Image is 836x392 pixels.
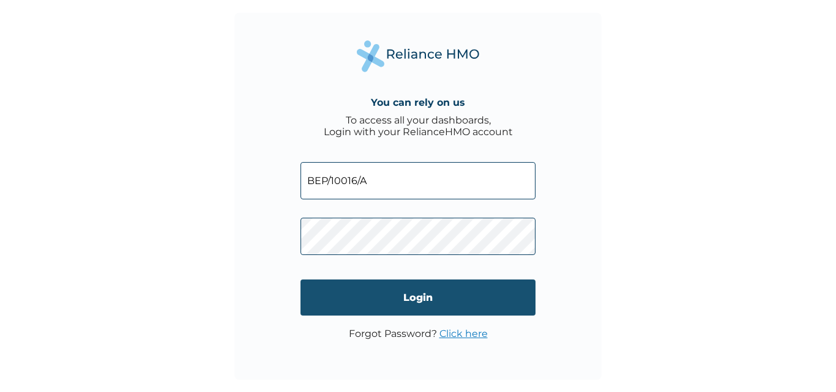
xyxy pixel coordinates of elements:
[357,40,479,72] img: Reliance Health's Logo
[439,328,488,339] a: Click here
[349,328,488,339] p: Forgot Password?
[371,97,465,108] h4: You can rely on us
[324,114,513,138] div: To access all your dashboards, Login with your RelianceHMO account
[300,279,536,316] input: Login
[300,162,536,199] input: Email address or HMO ID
